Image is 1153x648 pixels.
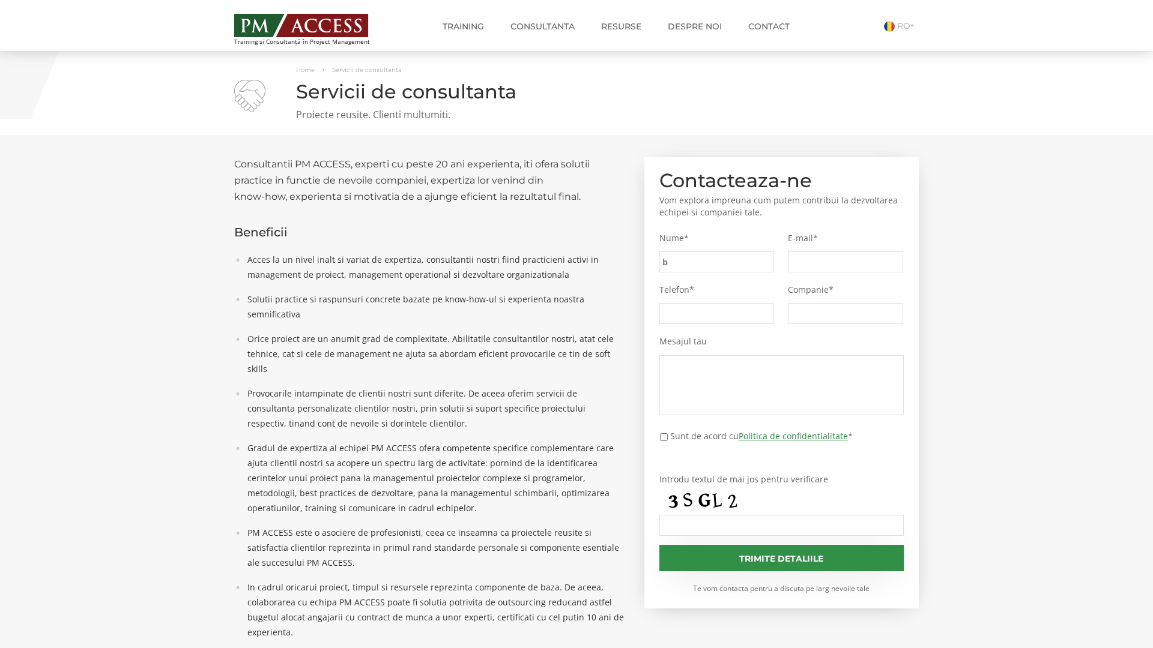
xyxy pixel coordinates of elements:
li: Provocarile intampinate de clientii nostri sunt diferite. De aceea oferim servicii de consultanta... [241,386,626,431]
input: Trimite detaliile [659,545,904,571]
h3: Beneficii [234,226,626,239]
li: PM ACCESS este o asociere de profesionisti, ceea ce inseamna ca proiectele reusite si satisfactia... [241,525,626,570]
a: Training [434,14,493,38]
a: Politica de confidentialitate [739,430,848,442]
a: Despre noi [659,14,731,38]
label: Nume [659,233,775,244]
label: Sunt de acord cu * [670,430,853,442]
li: Solutii practice si raspunsuri concrete bazate pe know-how-ul si experienta noastra semnificativa [241,292,626,322]
a: Training și Consultanță în Project Management [234,10,392,45]
h1: Servicii de consultanta [234,81,919,102]
h2: Consultantii PM ACCESS, experti cu peste 20 ani experienta, iti ofera solutii practice in functie... [234,156,626,205]
li: Gradul de expertiza al echipei PM ACCESS ofera competente specifice complementare care ajuta clie... [241,440,626,515]
h2: Contacteaza-ne [659,172,904,188]
a: RO [884,20,919,31]
a: Consultanta [501,14,584,38]
a: Contact [739,14,799,38]
label: Telefon [659,284,775,295]
p: Vom explora impreuna cum putem contribui la dezvoltarea echipei si companiei tale. [659,194,904,218]
img: PM ACCESS - Echipa traineri si consultanti certificati PMP: Narciss Popescu, Mihai Olaru, Monica ... [234,14,368,37]
li: Acces la un nivel inalt si variat de expertiza, consultantii nostri fiind practicieni activi in m... [241,252,626,282]
label: Introdu textul de mai jos pentru verificare [659,474,904,485]
li: Orice proiect are un anumit grad de complexitate. Abilitatile consultantilor nostri, atat cele te... [241,331,626,376]
li: In cadrul oricarui proiect, timpul si resursele reprezinta componente de baza. De aceea, colabora... [241,580,626,640]
span: Training și Consultanță în Project Management [234,38,392,45]
a: Resurse [592,14,650,38]
p: Proiecte reusite. Clienti multumiti. [234,108,919,122]
img: Servicii de consultanta [234,80,265,112]
label: E-mail [788,233,903,244]
a: Home [296,66,315,74]
label: Mesajul tau [659,336,904,347]
small: Te vom contacta pentru a discuta pe larg nevoile tale [659,583,904,593]
span: Servicii de consultanta [332,66,402,74]
img: Romana [884,21,895,32]
label: Companie [788,284,903,295]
